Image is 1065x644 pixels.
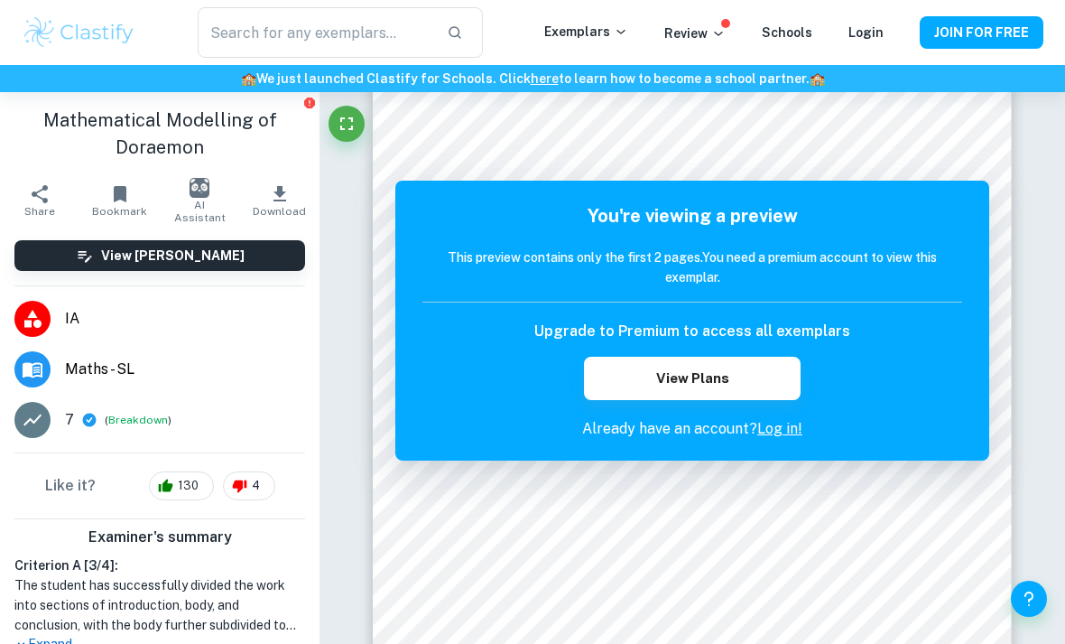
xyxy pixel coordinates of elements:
a: Schools [762,25,812,40]
span: Bookmark [92,205,147,218]
h6: Like it? [45,475,96,497]
span: Share [24,205,55,218]
img: Clastify logo [22,14,136,51]
button: Download [240,175,320,226]
button: Help and Feedback [1011,581,1047,617]
span: Download [253,205,306,218]
h6: View [PERSON_NAME] [101,246,245,266]
a: here [531,71,559,86]
p: Exemplars [544,22,628,42]
span: AI Assistant [171,199,229,224]
button: View Plans [584,357,800,400]
h6: Criterion A [ 3 / 4 ]: [14,555,305,575]
span: 4 [242,477,270,495]
p: Already have an account? [422,418,962,440]
button: Fullscreen [329,106,365,142]
a: Log in! [757,420,802,437]
button: Report issue [302,96,316,109]
input: Search for any exemplars... [198,7,432,58]
div: 4 [223,471,275,500]
img: AI Assistant [190,178,209,198]
div: 130 [149,471,214,500]
h1: Mathematical Modelling of Doraemon [14,107,305,161]
h6: We just launched Clastify for Schools. Click to learn how to become a school partner. [4,69,1061,89]
span: IA [65,308,305,330]
h1: The student has successfully divided the work into sections of introduction, body, and conclusion... [14,575,305,635]
a: Login [848,25,884,40]
p: Review [664,23,726,43]
button: JOIN FOR FREE [920,16,1043,49]
h6: Examiner's summary [7,527,312,548]
button: Breakdown [108,412,168,428]
span: Maths - SL [65,359,305,380]
span: 130 [168,477,208,495]
button: Bookmark [80,175,161,226]
span: 🏫 [241,71,256,86]
span: ( ) [105,412,171,429]
h5: You're viewing a preview [422,202,962,229]
h6: Upgrade to Premium to access all exemplars [534,321,850,342]
button: View [PERSON_NAME] [14,240,305,271]
p: 7 [65,409,74,431]
button: AI Assistant [160,175,240,226]
h6: This preview contains only the first 2 pages. You need a premium account to view this exemplar. [422,247,962,287]
span: 🏫 [810,71,825,86]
